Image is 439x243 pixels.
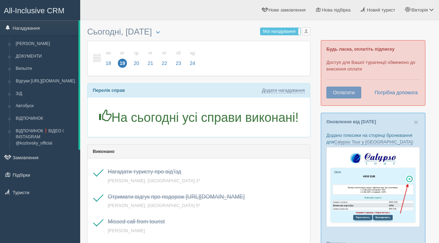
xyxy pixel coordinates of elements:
button: Close [414,118,418,126]
a: Отримати відгук про подорож [URL][DOMAIN_NAME] [108,194,245,200]
a: вт 19 [116,46,129,71]
a: Calypso Tour у [GEOGRAPHIC_DATA] [334,139,412,145]
a: ДОКУМЕНТИ [13,50,78,63]
h1: На сьогодні усі справи виконані! [93,110,305,125]
a: Missed call from tourist [108,219,165,224]
a: пн 18 [102,46,115,71]
span: Нова підбірка [322,7,351,13]
a: З/Д [13,88,78,100]
span: Вікторія [411,7,428,13]
a: Додати нагадування [262,88,305,93]
a: Нагадати туристу про від'їзд [108,169,181,175]
a: чт 21 [144,46,157,71]
small: ср [132,50,141,56]
a: Потрібна допомога [370,87,418,98]
h3: Сьогодні, [DATE] [87,27,310,37]
span: 18 [104,59,113,68]
a: Автобуси [13,100,78,112]
a: ВІДПОЧИНОК [13,112,78,125]
a: [PERSON_NAME] [108,228,145,233]
div: Доступ для Вашої турагенції обмежено до внесення оплати [321,40,425,106]
p: Додано плюсики на сторінці бронювання для : [326,132,420,145]
img: calypso-tour-proposal-crm-for-travel-agency.jpg [326,147,420,227]
a: All-Inclusive CRM [0,0,80,20]
span: 24 [188,59,197,68]
span: Мої нагадування [263,29,295,34]
a: Оновлення від [DATE] [326,119,376,124]
span: 20 [132,59,141,68]
a: нд 24 [186,46,197,71]
a: ср 20 [130,46,143,71]
span: Новий турист [367,7,395,13]
span: Нове замовлення [268,7,305,13]
a: Вильоти [13,62,78,75]
a: [PERSON_NAME], [GEOGRAPHIC_DATA] 2* [108,178,200,183]
a: пт 22 [158,46,171,71]
a: [PERSON_NAME] [13,38,78,50]
a: [PERSON_NAME], [GEOGRAPHIC_DATA] 5* [108,203,200,208]
b: Будь ласка, оплатіть підписку [326,46,394,52]
a: ВІДПОЧИНОК❗️ВІДЕО І INSTAGRAM @kozlovsky_official [13,125,78,150]
b: Перелік справ [93,88,125,93]
span: 22 [160,59,169,68]
small: нд [188,50,197,56]
small: пн [104,50,113,56]
span: 19 [118,59,127,68]
a: сб 23 [172,46,185,71]
button: Оплатити [326,87,361,98]
small: чт [146,50,155,56]
small: вт [118,50,127,56]
b: Виконано [93,149,115,154]
small: пт [160,50,169,56]
span: × [414,118,418,126]
span: 23 [174,59,183,68]
a: Відгуки [URL][DOMAIN_NAME] [13,75,78,88]
small: сб [174,50,183,56]
span: All-Inclusive CRM [4,6,65,15]
span: 21 [146,59,155,68]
